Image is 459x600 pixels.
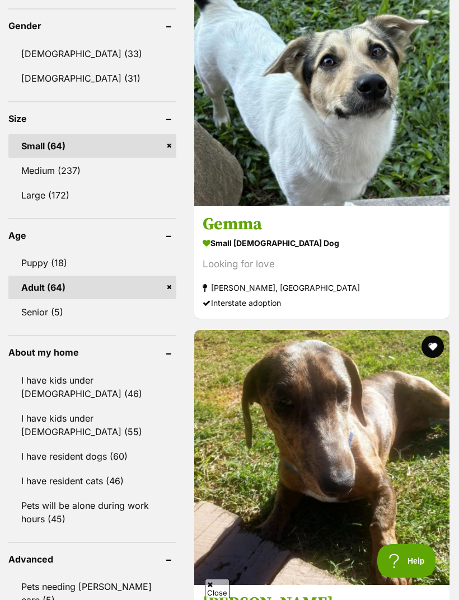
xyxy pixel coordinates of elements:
[8,300,176,324] a: Senior (5)
[8,276,176,299] a: Adult (64)
[8,159,176,182] a: Medium (237)
[8,407,176,443] a: I have kids under [DEMOGRAPHIC_DATA] (55)
[8,183,176,207] a: Large (172)
[205,579,230,598] span: Close
[8,368,176,405] a: I have kids under [DEMOGRAPHIC_DATA] (46)
[8,251,176,275] a: Puppy (18)
[194,330,449,585] img: Lorinda - Dachshund Dog
[8,21,176,31] header: Gender
[8,42,176,65] a: [DEMOGRAPHIC_DATA] (33)
[203,281,441,296] strong: [PERSON_NAME], [GEOGRAPHIC_DATA]
[8,114,176,124] header: Size
[8,445,176,468] a: I have resident dogs (60)
[8,134,176,158] a: Small (64)
[203,214,441,235] h3: Gemma
[8,230,176,240] header: Age
[203,235,441,252] strong: small [DEMOGRAPHIC_DATA] Dog
[421,336,444,358] button: favourite
[8,469,176,493] a: I have resident cats (46)
[8,494,176,531] a: Pets will be alone during work hours (45)
[8,347,176,357] header: About my home
[194,206,449,319] a: Gemma small [DEMOGRAPHIC_DATA] Dog Looking for love [PERSON_NAME], [GEOGRAPHIC_DATA] Interstate a...
[377,544,437,578] iframe: Help Scout Beacon - Open
[8,554,176,564] header: Advanced
[203,296,441,311] div: Interstate adoption
[203,257,441,272] div: Looking for love
[8,67,176,90] a: [DEMOGRAPHIC_DATA] (31)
